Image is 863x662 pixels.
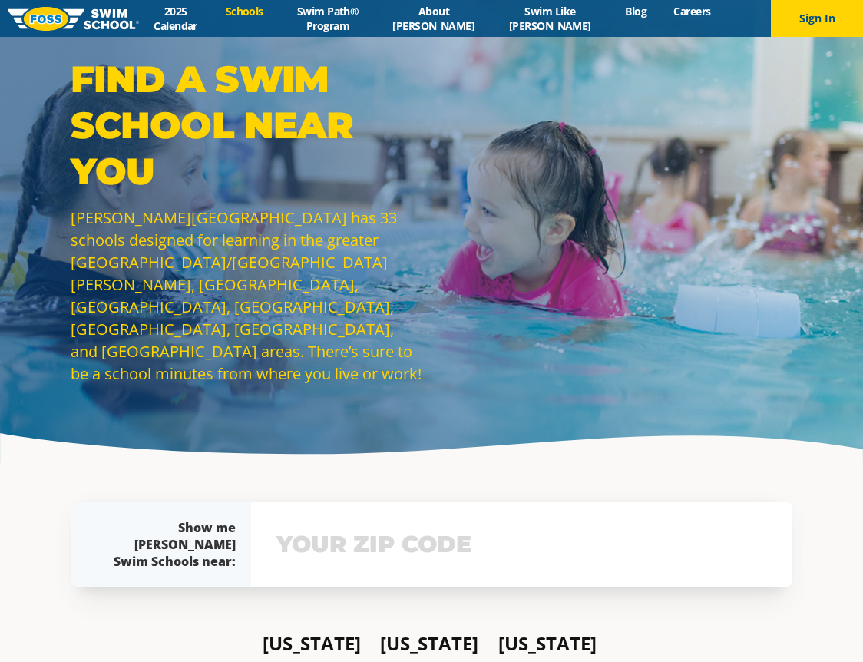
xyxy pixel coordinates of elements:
[71,56,424,194] p: Find a Swim School Near You
[276,4,379,33] a: Swim Path® Program
[263,633,365,654] h4: [US_STATE]
[498,633,600,654] h4: [US_STATE]
[273,522,771,567] input: YOUR ZIP CODE
[139,4,212,33] a: 2025 Calendar
[612,4,660,18] a: Blog
[71,207,424,385] p: [PERSON_NAME][GEOGRAPHIC_DATA] has 33 schools designed for learning in the greater [GEOGRAPHIC_DA...
[8,7,139,31] img: FOSS Swim School Logo
[101,519,236,570] div: Show me [PERSON_NAME] Swim Schools near:
[380,633,482,654] h4: [US_STATE]
[660,4,724,18] a: Careers
[379,4,488,33] a: About [PERSON_NAME]
[488,4,612,33] a: Swim Like [PERSON_NAME]
[212,4,276,18] a: Schools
